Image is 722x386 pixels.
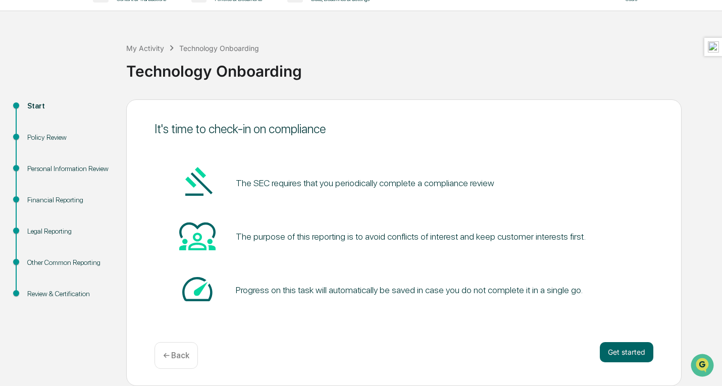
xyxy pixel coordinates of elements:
[126,44,164,52] div: My Activity
[69,123,129,141] a: 🗄️Attestations
[163,351,189,360] p: ← Back
[27,257,110,268] div: Other Common Reporting
[6,142,68,160] a: 🔎Data Lookup
[27,101,110,112] div: Start
[100,171,122,179] span: Pylon
[172,80,184,92] button: Start new chat
[20,146,64,156] span: Data Lookup
[179,217,216,254] img: Heart
[27,289,110,299] div: Review & Certification
[179,271,216,307] img: Speed-dial
[27,195,110,205] div: Financial Reporting
[73,128,81,136] div: 🗄️
[27,163,110,174] div: Personal Information Review
[179,164,216,200] img: Gavel
[34,87,128,95] div: We're available if you need us!
[179,44,259,52] div: Technology Onboarding
[27,226,110,237] div: Legal Reporting
[154,122,653,136] div: It's time to check-in on compliance
[10,147,18,155] div: 🔎
[600,342,653,362] button: Get started
[26,46,167,57] input: Clear
[27,132,110,143] div: Policy Review
[83,127,125,137] span: Attestations
[236,231,586,242] div: The purpose of this reporting is to avoid conflicts of interest and keep customer interests first.
[6,123,69,141] a: 🖐️Preclearance
[10,77,28,95] img: 1746055101610-c473b297-6a78-478c-a979-82029cc54cd1
[34,77,166,87] div: Start new chat
[126,54,717,80] div: Technology Onboarding
[236,176,494,190] pre: The SEC requires that you periodically complete a compliance review
[10,128,18,136] div: 🖐️
[236,285,583,295] div: Progress on this task will automatically be saved in case you do not complete it in a single go.
[10,21,184,37] p: How can we help?
[20,127,65,137] span: Preclearance
[71,171,122,179] a: Powered byPylon
[690,353,717,380] iframe: Open customer support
